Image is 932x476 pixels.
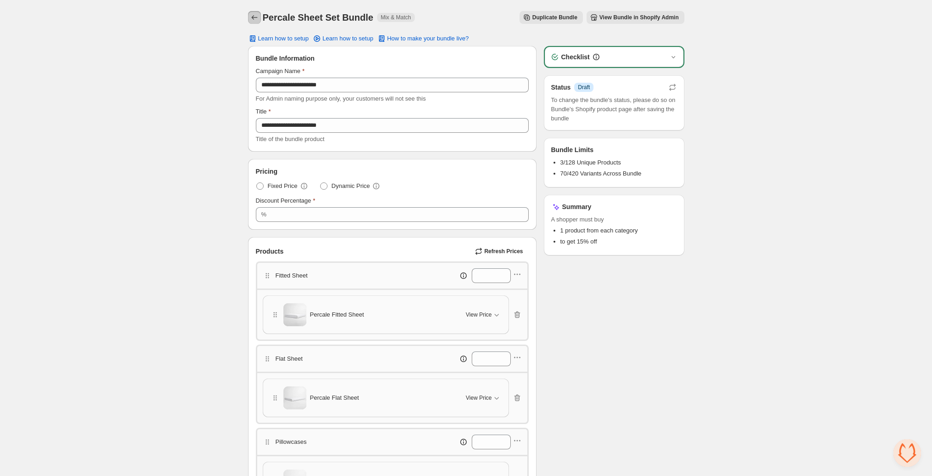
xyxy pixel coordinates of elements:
img: Percale Flat Sheet [283,386,306,409]
label: Discount Percentage [256,196,316,205]
label: Campaign Name [256,67,305,76]
h3: Checklist [561,52,590,62]
span: Title of the bundle product [256,136,325,142]
span: Percale Fitted Sheet [310,310,364,319]
button: Duplicate Bundle [520,11,583,24]
button: How to make your bundle live? [372,32,474,45]
p: Pillowcases [276,437,307,447]
span: How to make your bundle live? [387,35,469,42]
span: View Price [466,311,491,318]
p: Flat Sheet [276,354,303,363]
button: Back [248,11,261,24]
img: Percale Fitted Sheet [283,303,306,326]
li: to get 15% off [560,237,677,246]
h3: Bundle Limits [551,145,594,154]
h3: Status [551,83,571,92]
span: Products [256,247,284,256]
a: Learn how to setup [307,32,379,45]
div: % [261,210,267,219]
h1: Percale Sheet Set Bundle [263,12,373,23]
a: Open chat [893,439,921,467]
span: Learn how to setup [322,35,373,42]
button: View Bundle in Shopify Admin [587,11,684,24]
span: A shopper must buy [551,215,677,224]
span: Bundle Information [256,54,315,63]
span: Mix & Match [381,14,411,21]
button: Learn how to setup [243,32,315,45]
span: Percale Flat Sheet [310,393,359,402]
span: Learn how to setup [258,35,309,42]
span: View Price [466,394,491,402]
span: To change the bundle's status, please do so on Bundle's Shopify product page after saving the bundle [551,96,677,123]
span: Duplicate Bundle [532,14,577,21]
span: 3/128 Unique Products [560,159,621,166]
button: Refresh Prices [471,245,528,258]
span: For Admin naming purpose only, your customers will not see this [256,95,426,102]
span: 70/420 Variants Across Bundle [560,170,642,177]
button: View Price [460,307,506,322]
span: View Bundle in Shopify Admin [599,14,679,21]
h3: Summary [562,202,592,211]
span: Fixed Price [268,181,298,191]
li: 1 product from each category [560,226,677,235]
span: Pricing [256,167,277,176]
label: Title [256,107,271,116]
span: Draft [578,84,590,91]
p: Fitted Sheet [276,271,308,280]
button: View Price [460,391,506,405]
span: Dynamic Price [332,181,370,191]
span: Refresh Prices [484,248,523,255]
